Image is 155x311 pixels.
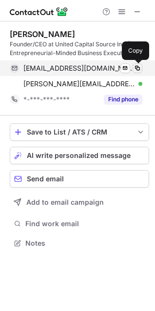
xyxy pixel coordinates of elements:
span: Send email [27,175,64,183]
button: Add to email campaign [10,194,149,211]
span: AI write personalized message [27,152,131,159]
button: Notes [10,236,149,250]
button: Reveal Button [104,95,142,104]
button: Send email [10,170,149,188]
div: [PERSON_NAME] [10,29,75,39]
span: [PERSON_NAME][EMAIL_ADDRESS][DOMAIN_NAME] [23,79,135,88]
div: Founder/CEO at United Capital Source Inc. | Entrepreneurial-Minded Business Executive | Innovativ... [10,40,149,58]
img: ContactOut v5.3.10 [10,6,68,18]
button: Find work email [10,217,149,231]
button: AI write personalized message [10,147,149,164]
span: Notes [25,239,145,248]
span: Add to email campaign [26,198,104,206]
span: [EMAIL_ADDRESS][DOMAIN_NAME] [23,64,135,73]
span: Find work email [25,219,145,228]
div: Save to List / ATS / CRM [27,128,132,136]
button: save-profile-one-click [10,123,149,141]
